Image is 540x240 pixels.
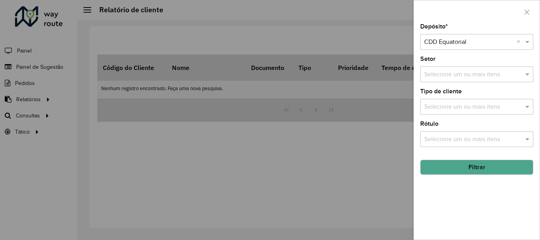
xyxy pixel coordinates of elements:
label: Rótulo [420,119,438,129]
label: Tipo de cliente [420,87,462,96]
span: Clear all [517,37,523,47]
label: Depósito [420,22,448,31]
label: Setor [420,54,436,64]
button: Filtrar [420,160,533,175]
